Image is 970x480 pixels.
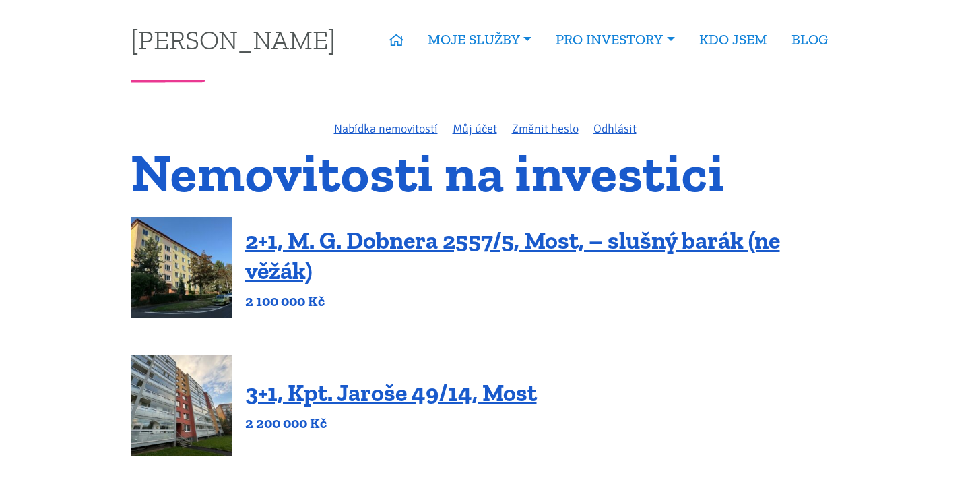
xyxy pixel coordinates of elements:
a: KDO JSEM [687,24,779,55]
a: Nabídka nemovitostí [334,121,438,136]
a: Můj účet [453,121,497,136]
p: 2 100 000 Kč [245,292,840,311]
p: 2 200 000 Kč [245,414,537,433]
a: PRO INVESTORY [544,24,686,55]
a: 3+1, Kpt. Jaroše 49/14, Most [245,378,537,407]
a: MOJE SLUŽBY [416,24,544,55]
a: 2+1, M. G. Dobnera 2557/5, Most, – slušný barák (ne věžák) [245,226,780,285]
a: [PERSON_NAME] [131,26,335,53]
a: Odhlásit [593,121,637,136]
a: Změnit heslo [512,121,579,136]
a: BLOG [779,24,840,55]
h1: Nemovitosti na investici [131,150,840,196]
